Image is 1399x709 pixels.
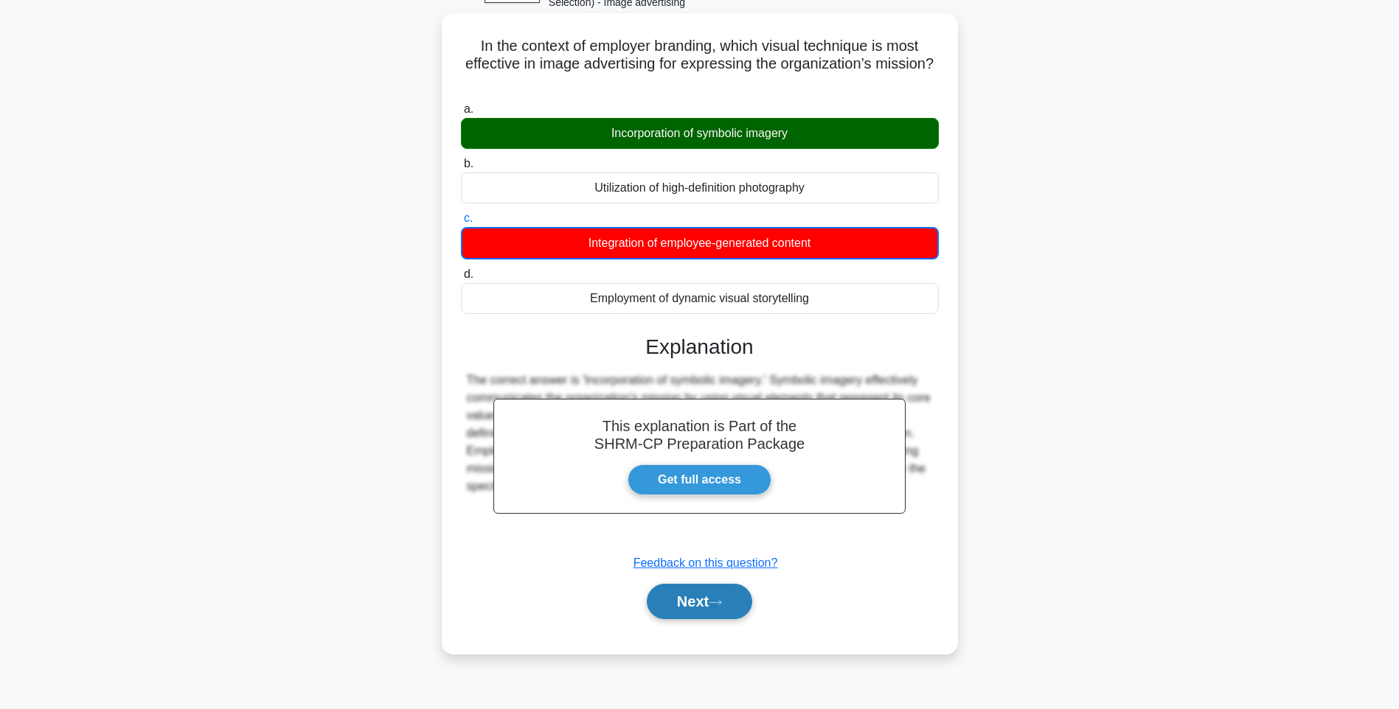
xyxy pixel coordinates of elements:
div: Employment of dynamic visual storytelling [461,283,939,314]
div: Utilization of high-definition photography [461,172,939,203]
div: The correct answer is 'Incorporation of symbolic imagery.' Symbolic imagery effectively communica... [467,371,933,495]
span: a. [464,102,473,115]
div: Incorporation of symbolic imagery [461,118,939,149]
h3: Explanation [470,335,930,360]
div: Integration of employee-generated content [461,227,939,259]
span: b. [464,157,473,170]
a: Get full access [628,464,771,495]
h5: In the context of employer branding, which visual technique is most effective in image advertisin... [459,37,940,91]
a: Feedback on this question? [633,556,778,569]
button: Next [647,584,752,619]
span: c. [464,212,473,224]
span: d. [464,268,473,280]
